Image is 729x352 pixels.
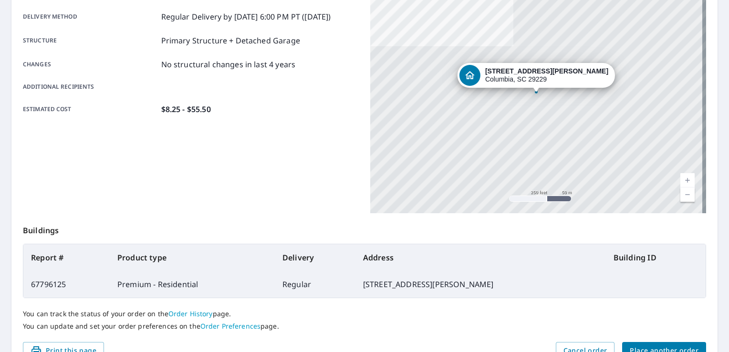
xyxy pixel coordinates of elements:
p: Additional recipients [23,83,157,91]
p: $8.25 - $55.50 [161,104,211,115]
a: Current Level 17, Zoom Out [680,187,695,202]
p: Regular Delivery by [DATE] 6:00 PM PT ([DATE]) [161,11,331,22]
th: Address [355,244,606,271]
div: Columbia, SC 29229 [485,67,608,83]
p: You can update and set your order preferences on the page. [23,322,706,331]
a: Order History [168,309,213,318]
p: Estimated cost [23,104,157,115]
div: Dropped pin, building 1, Residential property, 220 Winslow Way Columbia, SC 29229 [458,63,615,93]
p: Changes [23,59,157,70]
td: Regular [275,271,355,298]
td: [STREET_ADDRESS][PERSON_NAME] [355,271,606,298]
a: Current Level 17, Zoom In [680,173,695,187]
p: No structural changes in last 4 years [161,59,296,70]
p: Delivery method [23,11,157,22]
th: Report # [23,244,110,271]
td: Premium - Residential [110,271,275,298]
p: Buildings [23,213,706,244]
a: Order Preferences [200,321,260,331]
p: Structure [23,35,157,46]
p: Primary Structure + Detached Garage [161,35,300,46]
strong: [STREET_ADDRESS][PERSON_NAME] [485,67,608,75]
th: Product type [110,244,275,271]
th: Building ID [606,244,706,271]
td: 67796125 [23,271,110,298]
th: Delivery [275,244,355,271]
p: You can track the status of your order on the page. [23,310,706,318]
